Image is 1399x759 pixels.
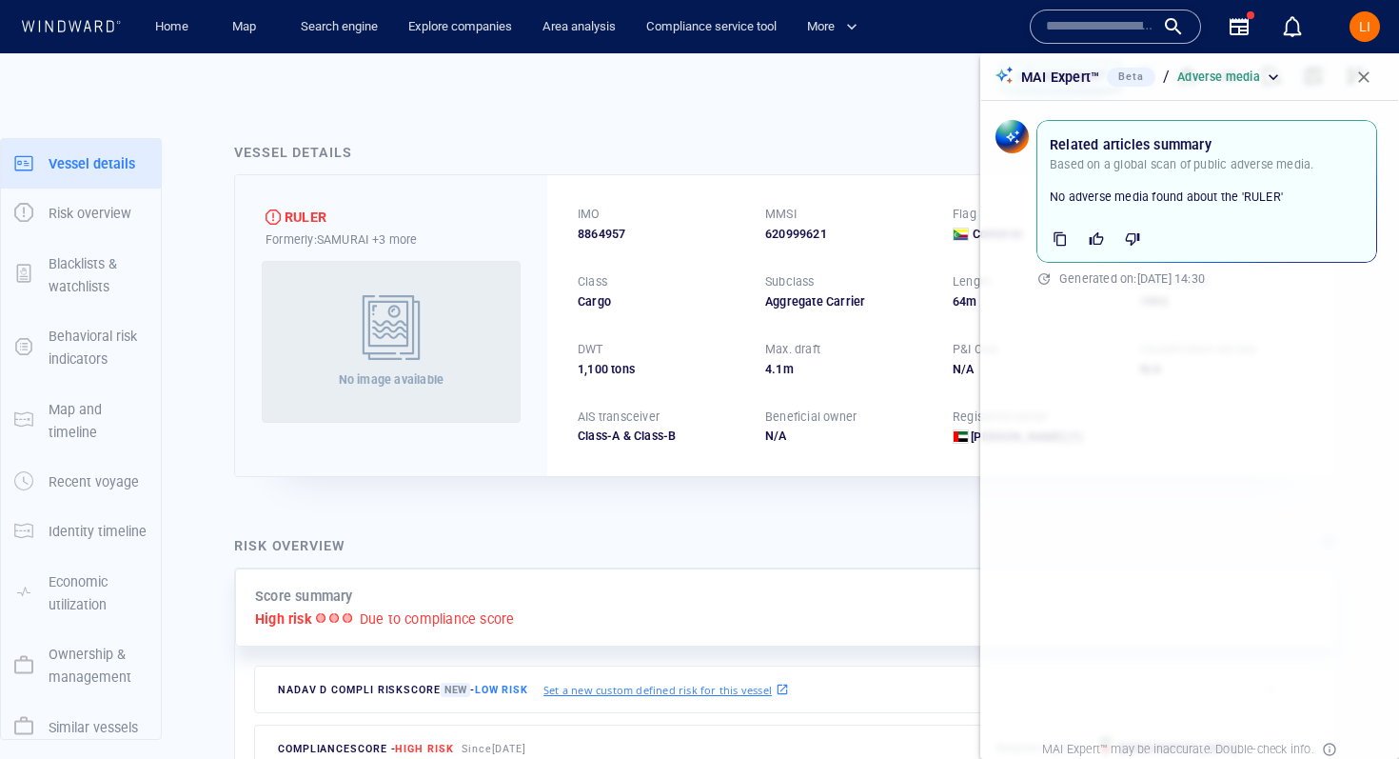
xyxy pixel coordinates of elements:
[953,294,966,309] span: 64
[578,409,660,426] p: AIS transceiver
[993,69,1021,97] div: Toggle vessel historical path
[1,557,161,630] button: Economic utilization
[578,226,625,243] span: 8864957
[1,656,161,674] a: Ownership & management
[265,481,441,514] button: 7 days[DATE]-[DATE]
[578,206,601,223] p: IMO
[1118,70,1144,83] span: Beta
[543,679,789,700] a: Set a new custom defined risk for this vessel
[971,429,1065,444] span: Zadeh Ha
[280,489,316,504] span: 7 days
[49,716,138,739] p: Similar vessels
[1318,673,1385,745] iframe: Chat
[278,683,528,697] span: Nadav D Compli risk score -
[401,10,520,44] a: Explore companies
[1,311,161,385] button: Behavioral risk indicators
[772,362,776,376] span: .
[148,10,196,44] a: Home
[1,338,161,356] a: Behavioral risk indicators
[1,522,161,540] a: Identity timeline
[49,152,135,175] p: Vessel details
[1,410,161,429] a: Map and timeline
[799,10,874,44] button: More
[293,10,385,44] a: Search engine
[776,362,782,376] span: 1
[953,361,1117,378] div: N/A
[765,226,930,243] div: 620999621
[1021,69,1053,97] div: tooltips.createAOI
[97,19,131,48] div: (1249)
[1053,69,1081,97] div: Toggle map information layers
[765,293,930,310] div: Aggregate Carrier
[916,69,964,97] button: Export vessel information
[765,409,857,426] p: Beneficial owner
[209,19,225,48] div: Compliance Activities
[639,10,784,44] a: Compliance service tool
[953,341,999,358] p: P&I Club
[765,273,815,290] p: Subclass
[372,230,417,250] p: +3 more
[1,583,161,601] a: Economic utilization
[10,19,93,48] div: Activity timeline
[234,141,352,164] div: Vessel details
[360,608,515,630] p: Due to compliance score
[278,743,454,755] span: compliance score -
[807,16,857,38] span: More
[49,643,148,689] p: Ownership & management
[966,294,976,309] span: m
[620,429,676,443] span: Class-B
[217,10,278,44] button: Map
[234,534,345,557] div: Risk overview
[339,372,444,387] span: No image available
[1,629,161,703] button: Ownership & management
[783,362,794,376] span: m
[49,202,131,225] p: Risk overview
[973,226,1022,243] span: Comoros
[285,206,326,229] div: RULER
[1359,19,1370,34] span: LI
[1,153,161,171] a: Vessel details
[623,429,631,443] span: &
[1177,69,1283,86] div: Adverse media
[578,293,742,310] div: Cargo
[953,273,991,290] p: Length
[1,472,161,490] a: Recent voyage
[1137,271,1205,286] span: [DATE] 14:30
[1,457,161,507] button: Recent voyage
[1,204,161,222] a: Risk overview
[1,139,161,189] button: Vessel details
[255,608,312,630] p: High risk
[49,252,148,299] p: Blacklists & watchlists
[261,563,345,585] a: Mapbox logo
[395,743,453,755] span: High risk
[971,429,1082,446] a: [PERSON_NAME] (1)
[1021,66,1099,89] p: MAI Expert™
[578,341,603,358] p: DWT
[1059,270,1377,288] p: Generated on:
[578,429,620,443] span: Class-A
[1,265,161,283] a: Blacklists & watchlists
[49,325,148,371] p: Behavioral risk indicators
[765,362,772,376] span: 4
[1050,156,1313,173] p: Based on a global scan of public adverse media.
[1281,15,1304,38] div: Notification center
[49,570,148,617] p: Economic utilization
[49,470,139,493] p: Recent voyage
[543,682,772,698] p: Set a new custom defined risk for this vessel
[441,683,470,697] span: New
[1050,133,1313,156] p: Related articles summary
[141,10,202,44] button: Home
[765,429,787,443] span: N/A
[765,206,797,223] p: MMSI
[255,585,353,608] p: Score summary
[1346,8,1384,46] button: LI
[1,703,161,752] button: Similar vessels
[1021,69,1053,97] button: Create an AOI.
[1,385,161,458] button: Map and timeline
[49,398,148,445] p: Map and timeline
[964,69,993,97] div: Focus on vessel path
[320,483,402,512] div: [DATE] - [DATE]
